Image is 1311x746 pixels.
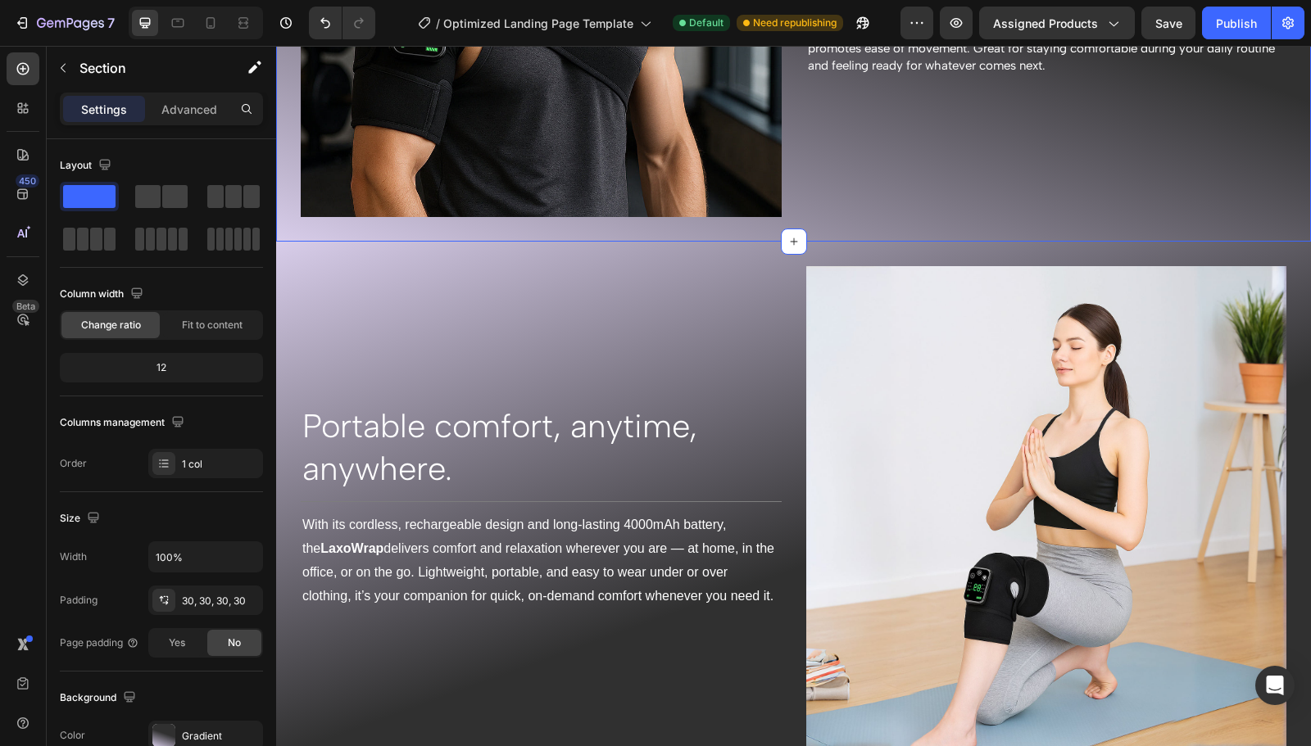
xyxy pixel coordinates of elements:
[276,46,1311,746] iframe: Design area
[149,542,262,572] input: Auto
[60,687,139,709] div: Background
[60,412,188,434] div: Columns management
[60,635,139,650] div: Page padding
[530,220,1011,701] img: gempages_578404644351378305-06429100-acb5-4fe2-9252-3be9f589e77d.jpg
[182,318,243,332] span: Fit to content
[1141,7,1195,39] button: Save
[443,15,633,32] span: Optimized Landing Page Template
[161,101,217,118] p: Advanced
[169,635,185,650] span: Yes
[60,283,147,305] div: Column width
[12,300,39,313] div: Beta
[228,635,241,650] span: No
[79,58,214,78] p: Section
[309,7,375,39] div: Undo/Redo
[1255,666,1295,705] div: Open Intercom Messenger
[1155,16,1182,30] span: Save
[60,549,87,564] div: Width
[16,174,39,188] div: 450
[81,318,141,332] span: Change ratio
[436,15,440,32] span: /
[60,155,115,177] div: Layout
[182,457,259,472] div: 1 col
[81,101,127,118] p: Settings
[60,593,98,608] div: Padding
[1202,7,1271,39] button: Publish
[7,7,122,39] button: 7
[753,16,837,30] span: Need republishing
[63,356,260,379] div: 12
[60,728,85,743] div: Color
[979,7,1135,39] button: Assigned Products
[993,15,1098,32] span: Assigned Products
[182,594,259,608] div: 30, 30, 30, 30
[60,456,87,471] div: Order
[1216,15,1257,32] div: Publish
[689,16,724,30] span: Default
[107,13,115,33] p: 7
[60,508,103,530] div: Size
[182,729,259,744] div: Gradient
